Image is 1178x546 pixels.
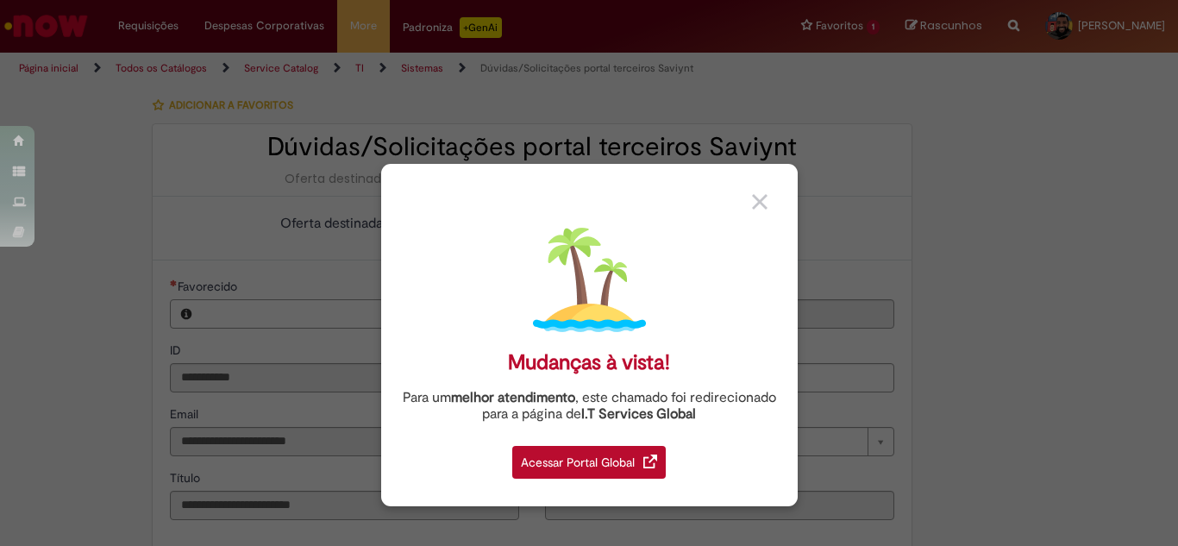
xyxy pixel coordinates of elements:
[508,350,670,375] div: Mudanças à vista!
[533,223,646,336] img: island.png
[643,455,657,468] img: redirect_link.png
[752,194,768,210] img: close_button_grey.png
[581,396,696,423] a: I.T Services Global
[394,390,785,423] div: Para um , este chamado foi redirecionado para a página de
[512,436,666,479] a: Acessar Portal Global
[451,389,575,406] strong: melhor atendimento
[512,446,666,479] div: Acessar Portal Global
